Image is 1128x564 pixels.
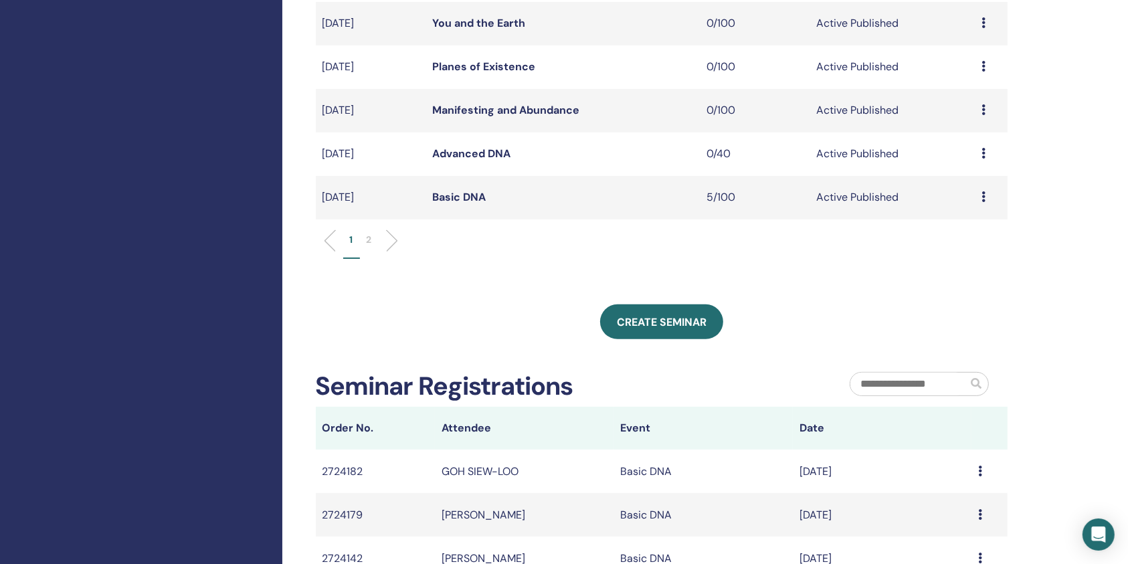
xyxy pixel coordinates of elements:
[810,45,974,89] td: Active Published
[435,450,614,493] td: GOH SIEW-LOO
[700,2,810,45] td: 0/100
[432,147,510,161] a: Advanced DNA
[614,493,793,537] td: Basic DNA
[435,493,614,537] td: [PERSON_NAME]
[316,407,435,450] th: Order No.
[316,2,426,45] td: [DATE]
[700,89,810,132] td: 0/100
[435,407,614,450] th: Attendee
[700,132,810,176] td: 0/40
[316,450,435,493] td: 2724182
[316,493,435,537] td: 2724179
[316,89,426,132] td: [DATE]
[617,315,707,329] span: Create seminar
[614,407,793,450] th: Event
[614,450,793,493] td: Basic DNA
[367,233,372,247] p: 2
[810,176,974,219] td: Active Published
[810,132,974,176] td: Active Published
[350,233,353,247] p: 1
[1083,519,1115,551] div: Open Intercom Messenger
[316,45,426,89] td: [DATE]
[316,371,573,402] h2: Seminar Registrations
[316,176,426,219] td: [DATE]
[793,407,972,450] th: Date
[432,103,579,117] a: Manifesting and Abundance
[432,60,535,74] a: Planes of Existence
[432,190,486,204] a: Basic DNA
[700,45,810,89] td: 0/100
[810,2,974,45] td: Active Published
[700,176,810,219] td: 5/100
[793,493,972,537] td: [DATE]
[793,450,972,493] td: [DATE]
[600,304,723,339] a: Create seminar
[810,89,974,132] td: Active Published
[316,132,426,176] td: [DATE]
[432,16,525,30] a: You and the Earth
